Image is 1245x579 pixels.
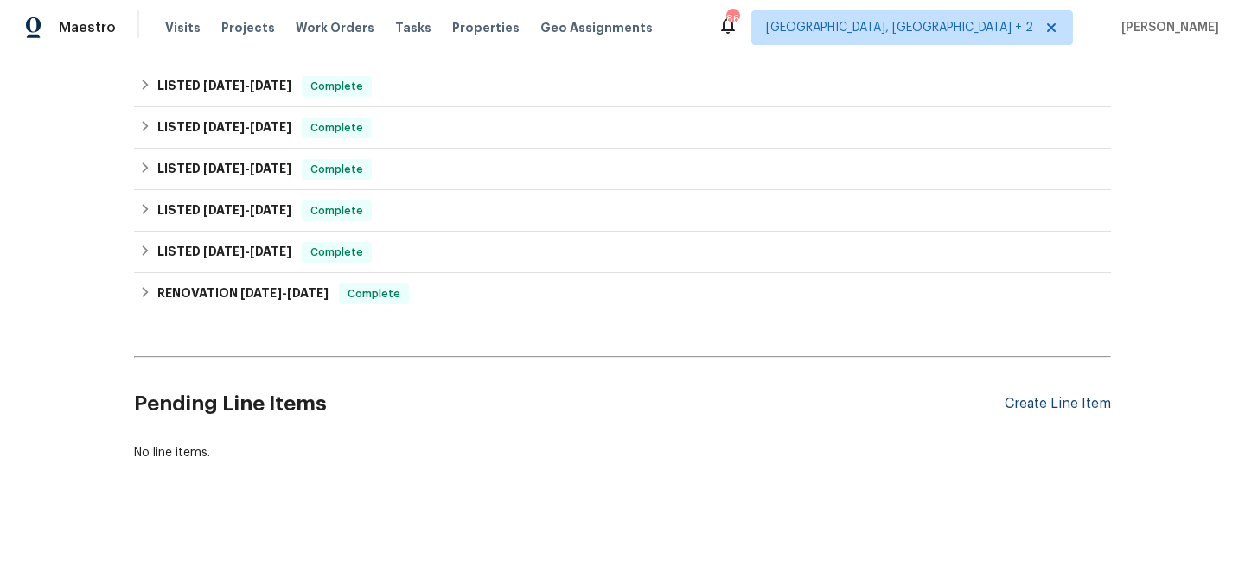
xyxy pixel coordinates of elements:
h6: LISTED [157,76,291,97]
span: [DATE] [240,287,282,299]
span: Complete [303,78,370,95]
div: LISTED [DATE]-[DATE]Complete [134,190,1111,232]
h6: LISTED [157,118,291,138]
div: LISTED [DATE]-[DATE]Complete [134,107,1111,149]
h6: RENOVATION [157,283,329,304]
div: Create Line Item [1005,396,1111,412]
span: [DATE] [203,204,245,216]
span: - [240,287,329,299]
div: RENOVATION [DATE]-[DATE]Complete [134,273,1111,315]
span: [DATE] [203,121,245,133]
h6: LISTED [157,159,291,180]
span: [DATE] [287,287,329,299]
span: Work Orders [296,19,374,36]
span: Visits [165,19,201,36]
span: [PERSON_NAME] [1114,19,1219,36]
span: Tasks [395,22,431,34]
span: [DATE] [250,204,291,216]
h2: Pending Line Items [134,364,1005,444]
div: LISTED [DATE]-[DATE]Complete [134,232,1111,273]
h6: LISTED [157,242,291,263]
span: [DATE] [250,245,291,258]
span: Maestro [59,19,116,36]
span: - [203,245,291,258]
h6: LISTED [157,200,291,221]
div: 86 [726,10,738,28]
span: - [203,204,291,216]
span: Properties [452,19,520,36]
span: Geo Assignments [540,19,653,36]
span: [DATE] [203,162,245,175]
span: - [203,162,291,175]
span: [DATE] [250,80,291,92]
div: No line items. [134,444,1111,461]
span: Complete [341,285,407,302]
span: Projects [221,19,275,36]
span: - [203,80,291,92]
span: [DATE] [250,162,291,175]
span: [DATE] [203,80,245,92]
div: LISTED [DATE]-[DATE]Complete [134,149,1111,190]
span: [DATE] [203,245,245,258]
span: Complete [303,161,370,178]
span: Complete [303,244,370,261]
span: - [203,121,291,133]
span: Complete [303,202,370,220]
span: Complete [303,119,370,137]
div: LISTED [DATE]-[DATE]Complete [134,66,1111,107]
span: [DATE] [250,121,291,133]
span: [GEOGRAPHIC_DATA], [GEOGRAPHIC_DATA] + 2 [766,19,1033,36]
